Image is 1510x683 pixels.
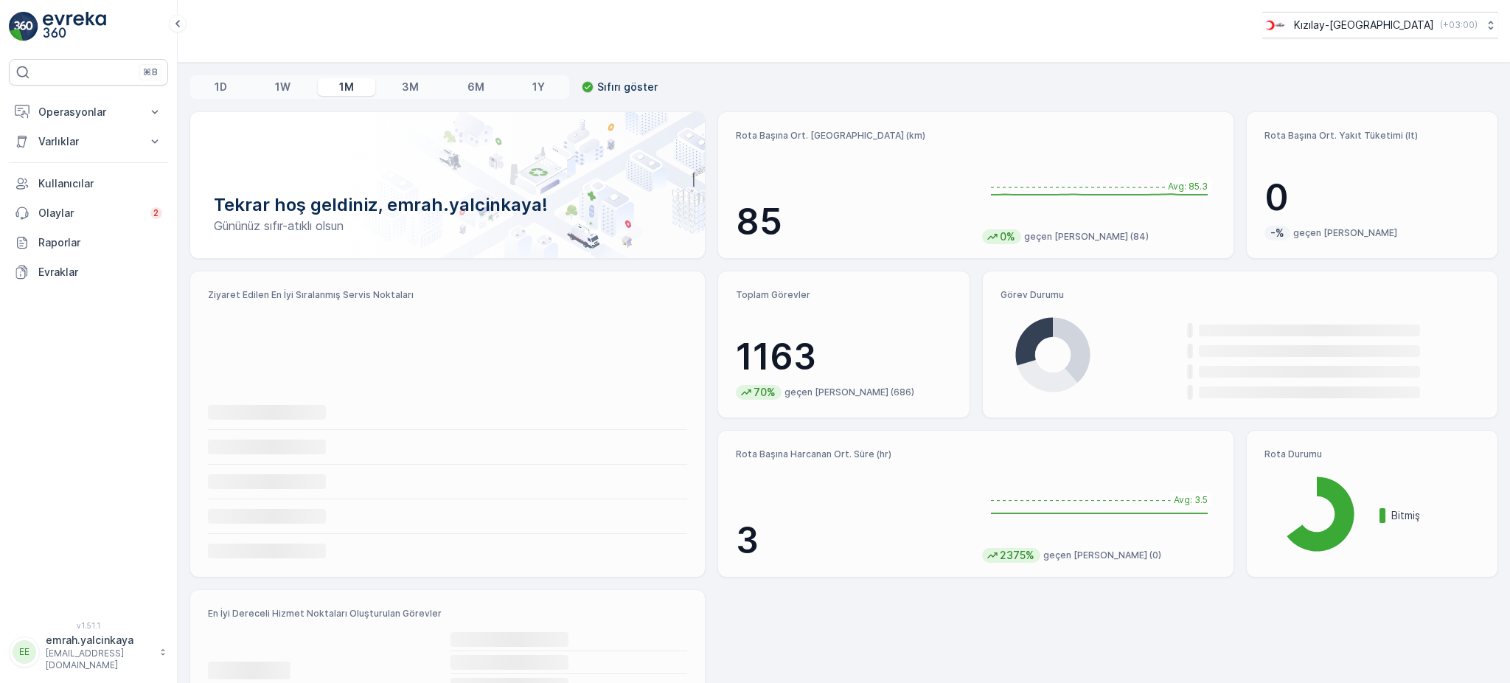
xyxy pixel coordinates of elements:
p: Rota Durumu [1264,448,1480,460]
a: Kullanıcılar [9,169,168,198]
img: k%C4%B1z%C4%B1lay_D5CCths.png [1262,17,1288,33]
p: 70% [752,385,777,400]
p: geçen [PERSON_NAME] (84) [1024,231,1149,243]
p: 0% [998,229,1017,244]
p: Bitmiş [1391,508,1480,523]
div: EE [13,640,36,664]
button: EEemrah.yalcinkaya[EMAIL_ADDRESS][DOMAIN_NAME] [9,633,168,671]
a: Evraklar [9,257,168,287]
p: Operasyonlar [38,105,139,119]
p: 1Y [532,80,545,94]
p: 2375% [998,548,1036,563]
p: Varlıklar [38,134,139,149]
p: 1D [215,80,227,94]
img: logo_light-DOdMpM7g.png [43,12,106,41]
p: 85 [736,200,970,244]
p: Kullanıcılar [38,176,162,191]
a: Olaylar2 [9,198,168,228]
p: ( +03:00 ) [1440,19,1478,31]
p: 3 [736,519,970,563]
p: Rota Başına Ort. Yakıt Tüketimi (lt) [1264,130,1480,142]
button: Kızılay-[GEOGRAPHIC_DATA](+03:00) [1262,12,1498,38]
p: Toplam Görevler [736,289,951,301]
p: geçen [PERSON_NAME] (0) [1043,549,1161,561]
p: 1W [275,80,290,94]
p: Olaylar [38,206,142,221]
p: ⌘B [143,66,158,78]
p: geçen [PERSON_NAME] (686) [784,386,914,398]
p: Görev Durumu [1001,289,1480,301]
p: Gününüz sıfır-atıklı olsun [214,217,681,235]
p: emrah.yalcinkaya [46,633,152,648]
p: 1M [339,80,354,94]
p: 0 [1264,176,1480,220]
p: Tekrar hoş geldiniz, emrah.yalcinkaya! [214,193,681,217]
p: Kızılay-[GEOGRAPHIC_DATA] [1294,18,1434,32]
p: 3M [402,80,419,94]
span: v 1.51.1 [9,621,168,630]
p: 6M [467,80,484,94]
p: Raporlar [38,235,162,250]
p: Rota Başına Ort. [GEOGRAPHIC_DATA] (km) [736,130,970,142]
p: [EMAIL_ADDRESS][DOMAIN_NAME] [46,648,152,671]
p: Rota Başına Harcanan Ort. Süre (hr) [736,448,970,460]
p: 2 [153,207,159,219]
p: Evraklar [38,265,162,280]
p: En İyi Dereceli Hizmet Noktaları Oluşturulan Görevler [208,608,687,620]
p: 1163 [736,335,951,379]
p: -% [1269,226,1286,240]
p: Ziyaret Edilen En İyi Sıralanmış Servis Noktaları [208,289,687,301]
p: Sıfırı göster [597,80,658,94]
button: Operasyonlar [9,97,168,127]
img: logo [9,12,38,41]
button: Varlıklar [9,127,168,156]
a: Raporlar [9,228,168,257]
p: geçen [PERSON_NAME] [1293,227,1397,239]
